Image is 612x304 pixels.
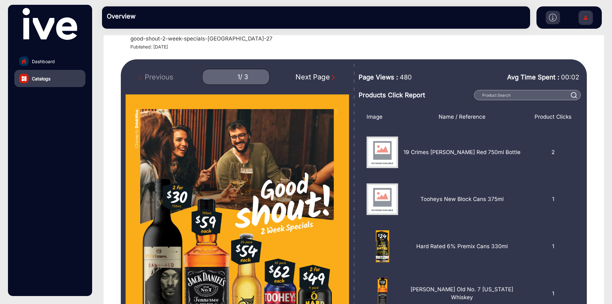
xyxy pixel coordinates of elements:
[403,285,521,302] p: [PERSON_NAME] Old No. 7 [US_STATE] Whiskey
[130,35,273,42] h5: good-shout-2-week-specials-[GEOGRAPHIC_DATA]-27
[107,12,196,20] h3: Overview
[507,72,559,82] span: Avg Time Spent :
[571,92,577,98] img: prodSearch%20_white.svg
[359,72,398,82] span: Page Views :
[400,72,412,82] span: 480
[330,74,336,81] img: Next Page
[398,113,526,121] div: Name / Reference
[362,113,398,121] div: Image
[130,44,596,50] h4: Published: [DATE]
[23,8,77,40] img: vmg-logo
[240,73,248,81] div: / 3
[22,76,26,81] img: catalog
[526,230,580,262] div: 1
[474,90,581,100] input: Product Search
[14,70,85,87] a: Catalogs
[295,72,336,82] div: Next Page
[32,58,55,65] span: Dashboard
[32,75,50,82] span: Catalogs
[21,58,27,64] img: home
[14,53,85,70] a: Dashboard
[367,137,398,168] img: no-image.jpg
[526,113,580,121] div: Product Clicks
[367,230,398,262] img: 37757183_1_2.png
[404,148,521,157] p: 19 Crimes [PERSON_NAME] Red 750ml Bottle
[526,137,580,168] div: 2
[526,183,580,215] div: 1
[367,183,398,215] img: no-image.jpg
[549,14,557,21] img: h2download.svg
[561,73,579,81] span: 00:02
[579,7,592,30] img: Sign%20Up.svg
[416,242,508,251] p: Hard Rated 6% Premix Cans 330ml
[420,195,504,204] p: Tooheys New Block Cans 375ml
[359,91,471,99] h3: Products Click Report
